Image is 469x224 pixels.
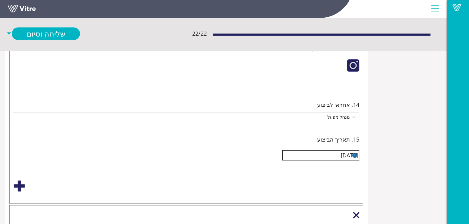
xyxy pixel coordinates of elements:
[12,28,80,40] a: שליחה וסיום
[317,100,359,109] span: 14. אחראי לביצוע
[6,28,12,40] span: caret-down
[317,135,359,144] span: 15. תאריך הביצוע
[192,29,207,38] span: 22 / 22
[17,112,356,122] span: מנהל מפעל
